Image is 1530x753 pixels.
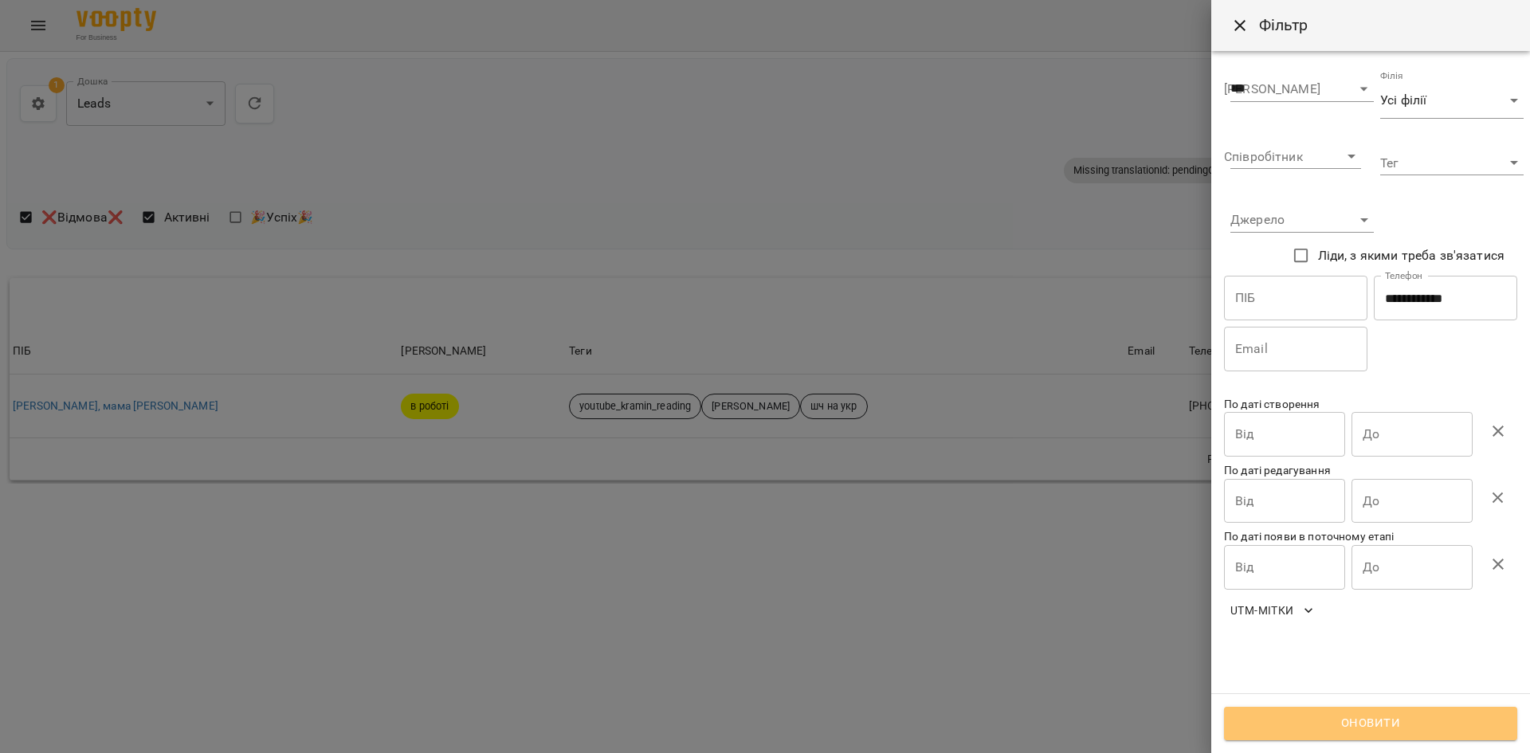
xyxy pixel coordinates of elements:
[1259,13,1511,37] h6: Фільтр
[1230,601,1313,620] span: UTM-мітки
[1224,397,1517,413] p: По даті створення
[1242,713,1500,734] span: Оновити
[1224,707,1517,740] button: Оновити
[1224,463,1517,479] p: По даті редагування
[1221,6,1259,45] button: Close
[1380,72,1403,81] label: Філія
[1224,596,1320,625] button: UTM-мітки
[1318,246,1504,265] span: Ліди, з якими треба зв'язатися
[1224,151,1303,163] label: Співробітник
[1380,83,1524,119] div: Усі філії
[1380,91,1504,110] span: Усі філії
[1224,529,1517,545] p: По даті появи в поточному етапі
[1224,83,1320,96] label: [PERSON_NAME]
